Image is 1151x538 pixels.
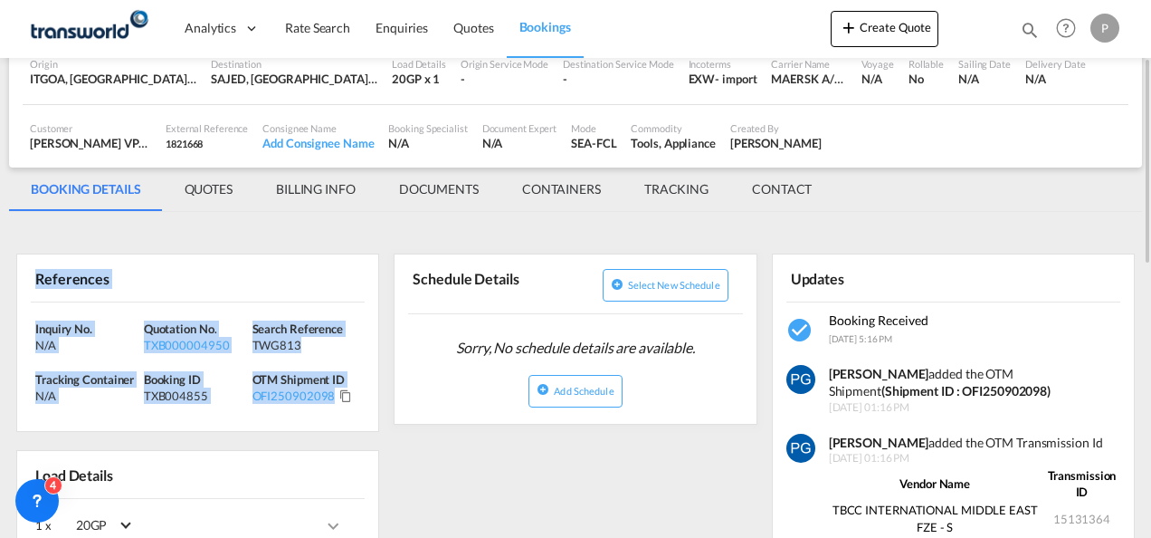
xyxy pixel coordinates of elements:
div: TXB004855 [144,388,248,404]
md-tab-item: QUOTES [163,168,254,211]
div: Rollable [908,57,944,71]
div: SEA-FCL [571,135,616,151]
div: 20GP x 1 [392,71,446,87]
span: Booking Received [829,312,928,328]
span: Enquiries [376,20,428,35]
div: N/A [958,71,1011,87]
div: - [461,71,548,87]
div: - [563,71,674,87]
div: Consignee Name [262,121,374,135]
div: N/A [388,135,467,151]
span: Analytics [185,19,236,37]
body: Editor, editor16 [18,18,314,37]
button: icon-plus-circleAdd Schedule [528,375,622,408]
div: Tools, Appliance [631,135,715,151]
div: Mode [571,121,616,135]
div: Help [1051,13,1090,45]
div: N/A [35,388,139,404]
button: icon-plus-circleSelect new schedule [603,269,728,302]
div: MAERSK A/S / TDWC-DUBAI [771,71,847,87]
md-icon: icon-plus-circle [537,383,549,396]
span: [DATE] 5:16 PM [829,333,893,344]
div: EXW [689,71,716,87]
div: Add Consignee Name [262,135,374,151]
div: Document Expert [482,121,557,135]
span: Search Reference [252,322,343,336]
div: ITGOA, Genova (Genoa), Italy, Southern Europe, Europe [30,71,196,87]
div: SAJED, Jeddah, Saudi Arabia, Middle East, Middle East [211,71,377,87]
div: N/A [861,71,893,87]
span: Booking ID [144,372,201,387]
div: Schedule Details [408,262,572,306]
span: Add Schedule [554,385,614,397]
div: TXB000004950 [144,337,248,353]
md-tab-item: CONTAINERS [500,168,623,211]
span: Inquiry No. [35,322,92,336]
md-icon: icon-magnify [1020,20,1040,40]
div: OFI250902098 [252,388,336,404]
div: P [1090,14,1119,43]
span: 1821668 [166,138,203,149]
md-tab-item: TRACKING [623,168,730,211]
div: Created By [730,121,822,135]
md-tab-item: CONTACT [730,168,833,211]
div: Load Details [392,57,446,71]
md-pagination-wrapper: Use the left and right arrow keys to navigate between tabs [9,168,833,211]
md-icon: icon-plus 400-fg [838,16,860,38]
span: Help [1051,13,1081,43]
div: N/A [35,337,139,353]
strong: [PERSON_NAME] [829,435,929,450]
md-icon: icon-plus-circle [611,278,623,291]
div: Sailing Date [958,57,1011,71]
span: Quotes [453,20,493,35]
img: vm11kgAAAAZJREFUAwCWHwimzl+9jgAAAABJRU5ErkJggg== [786,365,815,394]
div: Origin [30,57,196,71]
span: [DATE] 01:16 PM [829,451,1122,466]
strong: Transmission ID [1048,468,1117,499]
md-tab-item: DOCUMENTS [377,168,500,211]
div: Updates [786,262,950,293]
div: Commodity [631,121,715,135]
span: Select new schedule [628,279,720,291]
strong: (Shipment ID : OFI250902098) [881,383,1051,399]
div: Carrier Name [771,57,847,71]
div: TWG813 [252,337,357,353]
div: External Reference [166,121,248,135]
div: added the OTM Shipment [829,365,1122,400]
div: icon-magnify [1020,20,1040,47]
md-icon: icons/ic_keyboard_arrow_right_black_24px.svg [322,515,344,537]
span: Rate Search [285,20,350,35]
div: Customer [30,121,151,135]
div: Load Details [31,458,120,490]
md-icon: Click to Copy [339,389,352,402]
div: Origin Service Mode [461,57,548,71]
span: Tracking Container [35,372,134,387]
div: - import [715,71,756,87]
div: No [908,71,944,87]
span: [DATE] 01:16 PM [829,400,1122,416]
div: added the OTM Transmission Id [829,434,1122,452]
div: Booking Specialist [388,121,467,135]
span: Sorry, No schedule details are available. [449,331,702,365]
img: f753ae806dec11f0841701cdfdf085c0.png [27,8,149,49]
span: Quotation No. [144,322,217,336]
img: vm11kgAAAAZJREFUAwCWHwimzl+9jgAAAABJRU5ErkJggg== [786,434,815,463]
div: Destination [211,57,377,71]
span: OTM Shipment ID [252,372,346,387]
td: TBCC INTERNATIONAL MIDDLE EAST FZE - S [829,501,1042,535]
div: N/A [1025,71,1086,87]
td: 15131364 [1042,501,1122,535]
div: Incoterms [689,57,757,71]
button: icon-plus 400-fgCreate Quote [831,11,938,47]
div: Destination Service Mode [563,57,674,71]
strong: Vendor Name [899,476,970,491]
span: Bookings [519,19,571,34]
div: Delivery Date [1025,57,1086,71]
strong: [PERSON_NAME] [829,366,929,381]
div: References [31,262,195,293]
div: Pradhesh Gautham [730,135,822,151]
md-icon: icon-checkbox-marked-circle [786,316,815,345]
div: [PERSON_NAME] VP [30,135,151,151]
md-tab-item: BILLING INFO [254,168,377,211]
